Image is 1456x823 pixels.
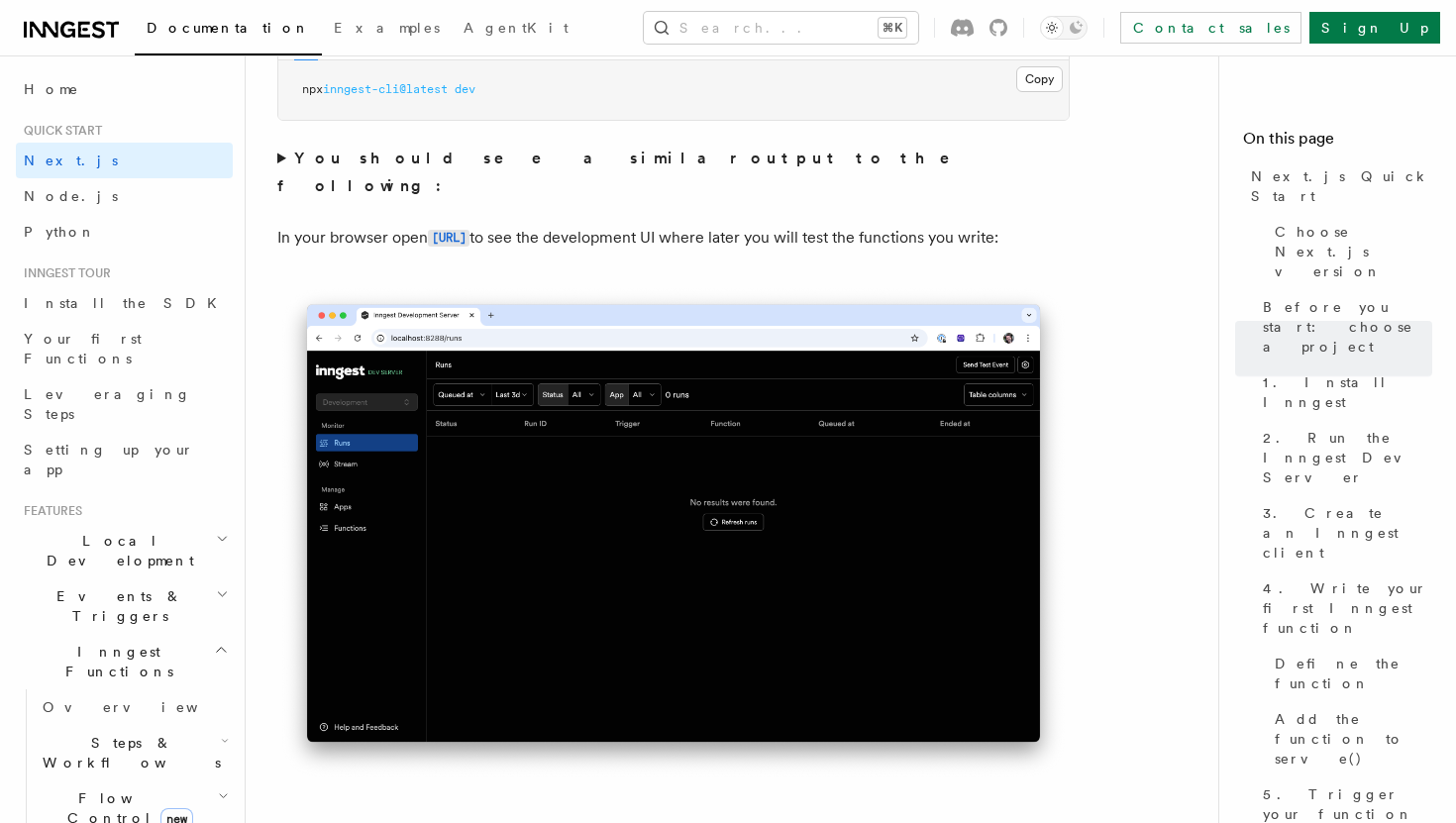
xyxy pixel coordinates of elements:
span: Setting up your app [24,442,194,477]
p: In your browser open to see the development UI where later you will test the functions you write: [277,224,1070,253]
a: Before you start: choose a project [1255,289,1432,364]
span: Node.js [24,188,118,204]
span: Inngest tour [16,265,111,281]
button: Local Development [16,523,233,578]
span: dev [455,82,475,96]
a: 2. Run the Inngest Dev Server [1255,420,1432,495]
a: Examples [322,6,452,53]
span: Events & Triggers [16,586,216,626]
a: Home [16,71,233,107]
span: Your first Functions [24,331,142,366]
a: Sign Up [1309,12,1440,44]
a: Leveraging Steps [16,376,233,432]
a: AgentKit [452,6,580,53]
span: Steps & Workflows [35,733,221,772]
a: Contact sales [1120,12,1301,44]
a: [URL] [428,228,469,247]
a: 4. Write your first Inngest function [1255,570,1432,646]
span: Next.js [24,153,118,168]
img: Inngest Dev Server's 'Runs' tab with no data [277,284,1070,782]
span: 2. Run the Inngest Dev Server [1263,428,1432,487]
span: Inngest Functions [16,642,214,681]
span: Examples [334,20,440,36]
h4: On this page [1243,127,1432,158]
a: Your first Functions [16,321,233,376]
kbd: ⌘K [879,18,906,38]
button: Inngest Functions [16,634,233,689]
a: Next.js [16,143,233,178]
a: Node.js [16,178,233,214]
span: 4. Write your first Inngest function [1263,578,1432,638]
a: Install the SDK [16,285,233,321]
span: Before you start: choose a project [1263,297,1432,357]
span: Leveraging Steps [24,386,191,422]
button: Toggle dark mode [1040,16,1088,40]
span: Install the SDK [24,295,229,311]
span: AgentKit [464,20,569,36]
span: npx [302,82,323,96]
span: Add the function to serve() [1275,709,1432,769]
summary: You should see a similar output to the following: [277,145,1070,200]
span: Quick start [16,123,102,139]
span: Next.js Quick Start [1251,166,1432,206]
a: Next.js Quick Start [1243,158,1432,214]
button: Steps & Workflows [35,725,233,780]
span: inngest-cli@latest [323,82,448,96]
a: Choose Next.js version [1267,214,1432,289]
span: Documentation [147,20,310,36]
a: Overview [35,689,233,725]
span: Define the function [1275,654,1432,693]
span: Choose Next.js version [1275,222,1432,281]
a: Python [16,214,233,250]
span: Overview [43,699,247,715]
a: 1. Install Inngest [1255,364,1432,420]
span: 3. Create an Inngest client [1263,503,1432,563]
a: 3. Create an Inngest client [1255,495,1432,570]
button: Events & Triggers [16,578,233,634]
a: Add the function to serve() [1267,701,1432,776]
strong: You should see a similar output to the following: [277,149,978,195]
span: Python [24,224,96,240]
a: Define the function [1267,646,1432,701]
button: Copy [1016,66,1063,92]
span: 1. Install Inngest [1263,372,1432,412]
code: [URL] [428,230,469,247]
a: Documentation [135,6,322,55]
span: Features [16,503,82,519]
span: Local Development [16,531,216,570]
a: Setting up your app [16,432,233,487]
button: Search...⌘K [644,12,918,44]
span: Home [24,79,79,99]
